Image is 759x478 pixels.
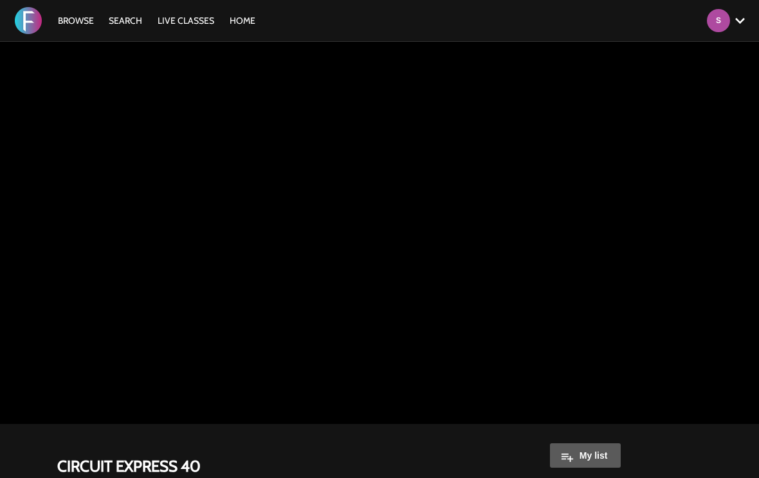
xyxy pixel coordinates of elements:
a: LIVE CLASSES [151,15,221,26]
img: FORMATION [15,7,42,34]
strong: CIRCUIT EXPRESS 40 [57,456,201,476]
a: Browse [51,15,100,26]
button: My list [550,443,621,468]
nav: Primary [51,14,262,27]
a: HOME [223,15,262,26]
a: Search [102,15,149,26]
